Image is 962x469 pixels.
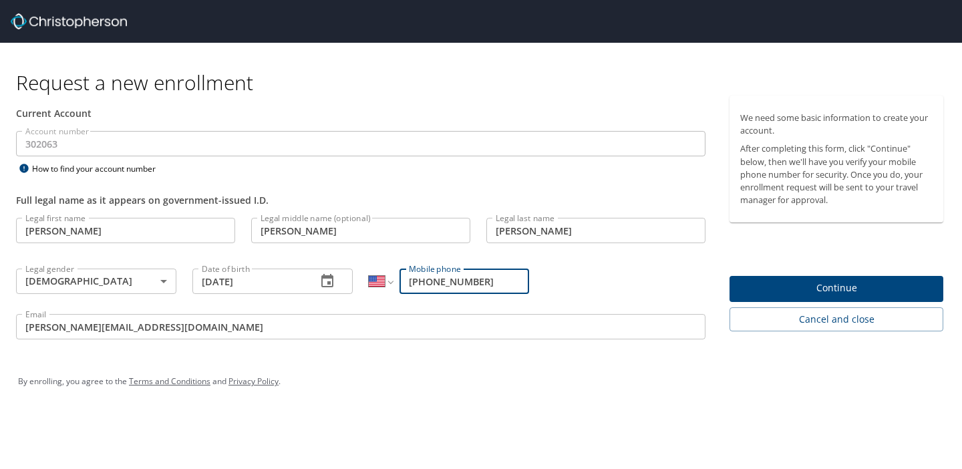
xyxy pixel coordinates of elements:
button: Cancel and close [730,307,943,332]
div: [DEMOGRAPHIC_DATA] [16,269,176,294]
span: Continue [740,280,933,297]
div: How to find your account number [16,160,183,177]
span: Cancel and close [740,311,933,328]
div: By enrolling, you agree to the and . [18,365,944,398]
p: We need some basic information to create your account. [740,112,933,137]
a: Privacy Policy [228,375,279,387]
p: After completing this form, click "Continue" below, then we'll have you verify your mobile phone ... [740,142,933,206]
div: Full legal name as it appears on government-issued I.D. [16,193,705,207]
a: Terms and Conditions [129,375,210,387]
h1: Request a new enrollment [16,69,954,96]
div: Current Account [16,106,705,120]
input: Enter phone number [399,269,529,294]
img: cbt logo [11,13,127,29]
button: Continue [730,276,943,302]
input: MM/DD/YYYY [192,269,306,294]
